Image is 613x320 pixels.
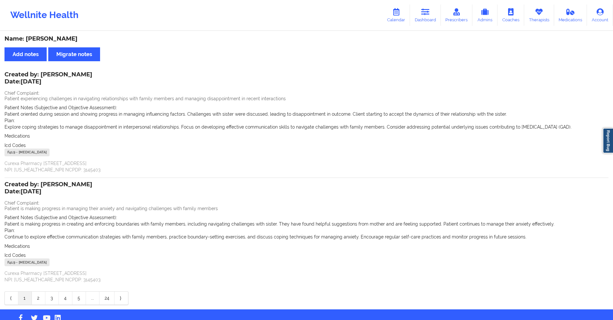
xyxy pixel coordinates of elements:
span: Chief Complaint: [5,91,40,96]
p: Date: [DATE] [5,188,92,196]
p: Curexa Pharmacy [STREET_ADDRESS] NPI: [US_HEALTHCARE_NPI] NCPDP: 3145403 [5,270,608,283]
span: Chief Complaint: [5,200,40,206]
a: 1 [18,292,32,305]
a: 24 [99,292,115,305]
p: Patient is making progress in creating and enforcing boundaries with family members, including na... [5,221,608,227]
a: Prescribers [441,5,473,26]
a: Coaches [497,5,524,26]
div: Pagination Navigation [5,291,128,305]
p: Patient experiencing challenges in navigating relationships with family members and managing disa... [5,95,608,102]
p: Patient oriented during session and showing progress in managing influencing factors. Challenges ... [5,111,608,117]
span: Plan: [5,228,15,233]
a: Next item [115,292,128,305]
a: Account [587,5,613,26]
button: Migrate notes [48,47,100,61]
div: Created by: [PERSON_NAME] [5,181,92,196]
a: Therapists [524,5,554,26]
span: Patient Notes (Subjective and Objective Assessment): [5,105,117,110]
span: Plan: [5,118,15,123]
a: 3 [45,292,59,305]
a: Calendar [382,5,410,26]
a: Admins [472,5,497,26]
span: Icd Codes [5,143,26,148]
a: Medications [554,5,587,26]
span: Medications [5,244,30,249]
div: F41.9 - [MEDICAL_DATA] [5,149,50,156]
p: Patient is making progress in managing their anxiety and navigating challenges with family members [5,205,608,212]
a: Dashboard [410,5,441,26]
div: Name: [PERSON_NAME] [5,35,608,43]
a: Previous item [5,292,18,305]
span: Icd Codes [5,253,26,258]
div: F41.9 - [MEDICAL_DATA] [5,258,50,266]
p: Date: [DATE] [5,78,92,86]
a: ... [86,292,99,305]
a: 2 [32,292,45,305]
span: Patient Notes (Subjective and Objective Assessment): [5,215,117,220]
button: Add notes [5,47,47,61]
p: Explore coping strategies to manage disappointment in interpersonal relationships. Focus on devel... [5,124,608,130]
p: Curexa Pharmacy [STREET_ADDRESS] NPI: [US_HEALTHCARE_NPI] NCPDP: 3145403 [5,160,608,173]
a: Report Bug [603,128,613,153]
a: 5 [72,292,86,305]
p: Continue to explore effective communication strategies with family members, practice boundary-set... [5,234,608,240]
a: 4 [59,292,72,305]
span: Medications [5,133,30,139]
div: Created by: [PERSON_NAME] [5,71,92,86]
